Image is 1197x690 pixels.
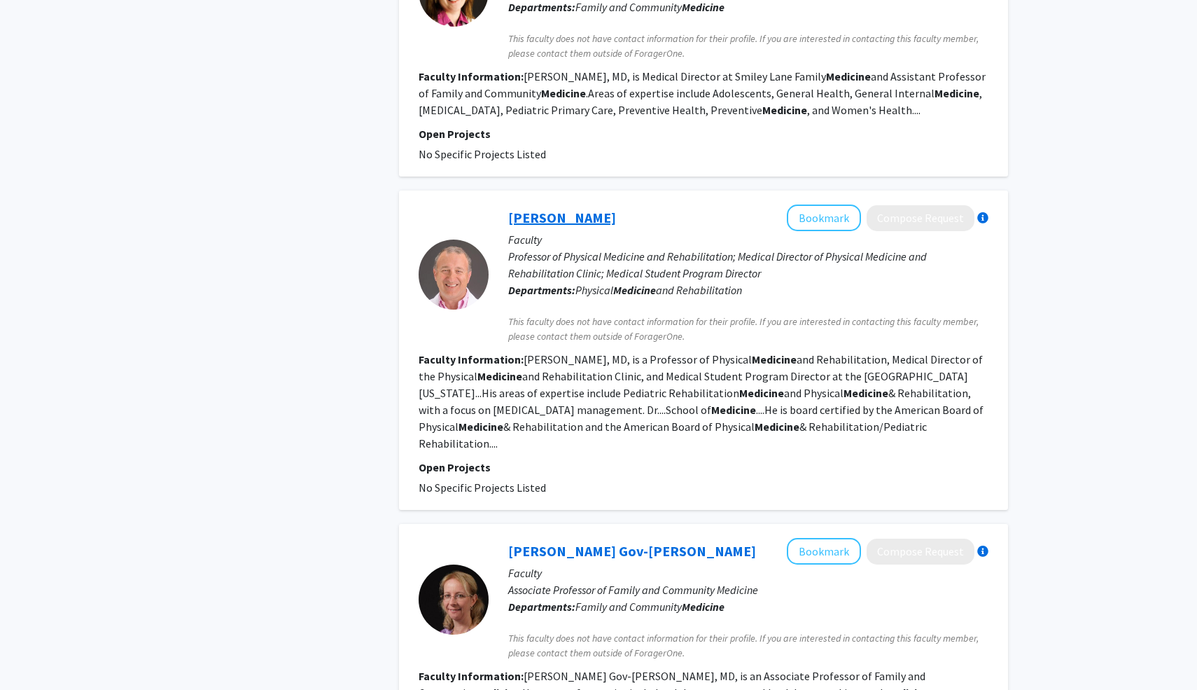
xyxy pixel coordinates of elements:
[843,386,888,400] b: Medicine
[755,420,799,434] b: Medicine
[477,369,522,383] b: Medicine
[508,542,756,560] a: [PERSON_NAME] Gov-[PERSON_NAME]
[977,212,988,223] div: More information
[508,631,988,661] span: This faculty does not have contact information for their profile. If you are interested in contac...
[575,283,742,297] span: Physical and Rehabilitation
[934,86,979,100] b: Medicine
[419,481,546,495] span: No Specific Projects Listed
[419,69,524,83] b: Faculty Information:
[419,69,986,117] fg-read-more: [PERSON_NAME], MD, is Medical Director at Smiley Lane Family and Assistant Professor of Family an...
[508,32,988,61] span: This faculty does not have contact information for their profile. If you are interested in contac...
[867,539,974,565] button: Compose Request to Hanna Gov-Ari
[508,231,988,248] p: Faculty
[762,103,807,117] b: Medicine
[977,546,988,557] div: More information
[419,125,988,142] p: Open Projects
[10,627,59,679] iframe: Chat
[508,600,575,614] b: Departments:
[508,283,575,297] b: Departments:
[575,600,724,614] span: Family and Community
[508,248,988,282] p: Professor of Physical Medicine and Rehabilitation; Medical Director of Physical Medicine and Reha...
[419,459,988,476] p: Open Projects
[419,669,524,683] b: Faculty Information:
[787,538,861,565] button: Add Hanna Gov-Ari to Bookmarks
[508,565,988,581] p: Faculty
[508,315,988,344] span: This faculty does not have contact information for their profile. If you are interested in contac...
[458,420,503,434] b: Medicine
[613,283,656,297] b: Medicine
[508,209,616,226] a: [PERSON_NAME]
[867,205,974,231] button: Compose Request to Reza Farid
[752,352,797,366] b: Medicine
[711,403,756,417] b: Medicine
[787,205,861,231] button: Add Reza Farid to Bookmarks
[419,352,983,450] fg-read-more: [PERSON_NAME], MD, is a Professor of Physical and Rehabilitation, Medical Director of the Physica...
[541,86,586,100] b: Medicine
[739,386,784,400] b: Medicine
[419,352,524,366] b: Faculty Information:
[826,69,871,83] b: Medicine
[419,147,546,161] span: No Specific Projects Listed
[682,600,724,614] b: Medicine
[508,581,988,598] p: Associate Professor of Family and Community Medicine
